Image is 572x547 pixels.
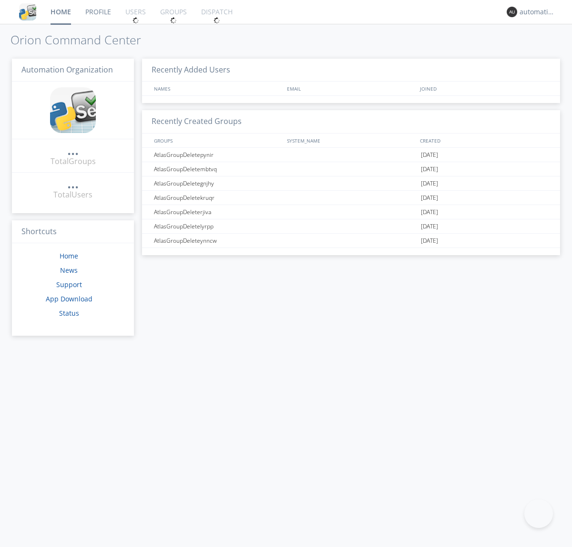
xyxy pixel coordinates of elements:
a: ... [67,145,79,156]
img: cddb5a64eb264b2086981ab96f4c1ba7 [50,87,96,133]
div: AtlasGroupDeletembtvq [152,162,284,176]
div: AtlasGroupDeletepynir [152,148,284,162]
img: 373638.png [507,7,517,17]
div: AtlasGroupDeletegnjhy [152,176,284,190]
img: spin.svg [170,17,177,24]
div: CREATED [418,134,551,147]
div: NAMES [152,82,282,95]
img: cddb5a64eb264b2086981ab96f4c1ba7 [19,3,36,21]
a: App Download [46,294,92,303]
a: Status [59,309,79,318]
span: [DATE] [421,234,438,248]
div: ... [67,178,79,188]
div: automation+atlas0036 [520,7,555,17]
div: JOINED [418,82,551,95]
h3: Recently Added Users [142,59,560,82]
div: AtlasGroupDeletekruqr [152,191,284,205]
a: AtlasGroupDeletepynir[DATE] [142,148,560,162]
span: [DATE] [421,191,438,205]
div: Total Groups [51,156,96,167]
div: EMAIL [285,82,418,95]
h3: Recently Created Groups [142,110,560,134]
div: AtlasGroupDeleteynncw [152,234,284,248]
div: GROUPS [152,134,282,147]
a: AtlasGroupDeleteynncw[DATE] [142,234,560,248]
a: News [60,266,78,275]
span: [DATE] [421,162,438,176]
a: Support [56,280,82,289]
div: AtlasGroupDeleterjiva [152,205,284,219]
a: ... [67,178,79,189]
span: [DATE] [421,205,438,219]
span: [DATE] [421,148,438,162]
img: spin.svg [214,17,220,24]
a: AtlasGroupDeletelyrpp[DATE] [142,219,560,234]
span: Automation Organization [21,64,113,75]
div: AtlasGroupDeletelyrpp [152,219,284,233]
span: [DATE] [421,219,438,234]
a: AtlasGroupDeletegnjhy[DATE] [142,176,560,191]
a: AtlasGroupDeletembtvq[DATE] [142,162,560,176]
a: AtlasGroupDeleterjiva[DATE] [142,205,560,219]
div: Total Users [53,189,92,200]
iframe: Toggle Customer Support [524,499,553,528]
div: SYSTEM_NAME [285,134,418,147]
span: [DATE] [421,176,438,191]
a: AtlasGroupDeletekruqr[DATE] [142,191,560,205]
h3: Shortcuts [12,220,134,244]
a: Home [60,251,78,260]
div: ... [67,145,79,155]
img: spin.svg [133,17,139,24]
